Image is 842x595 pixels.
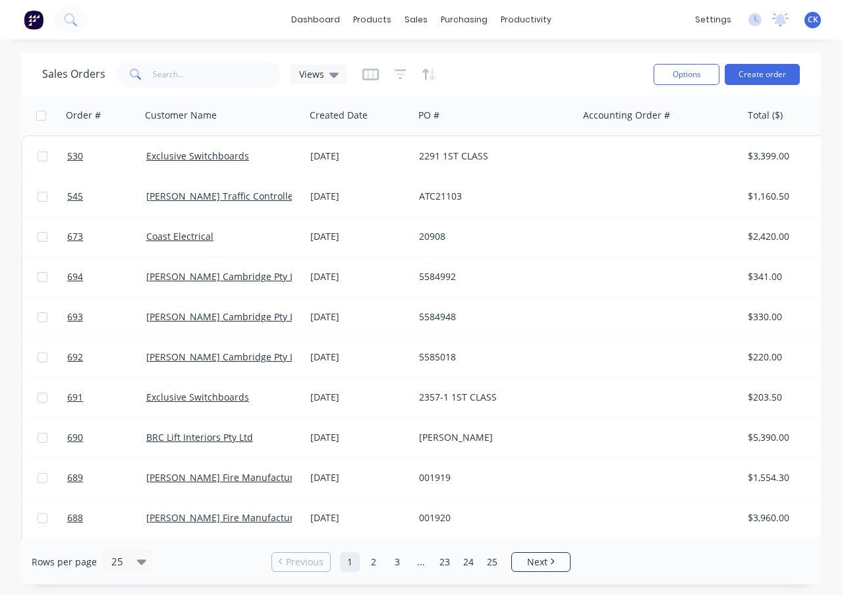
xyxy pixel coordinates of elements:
[285,10,347,30] a: dashboard
[512,555,570,569] a: Next page
[146,150,249,162] a: Exclusive Switchboards
[748,310,825,324] div: $330.00
[153,61,281,88] input: Search...
[419,431,565,444] div: [PERSON_NAME]
[67,511,83,524] span: 688
[748,431,825,444] div: $5,390.00
[67,351,83,364] span: 692
[310,431,408,444] div: [DATE]
[67,310,83,324] span: 693
[398,10,434,30] div: sales
[310,150,408,163] div: [DATE]
[146,230,213,242] a: Coast Electrical
[411,552,431,572] a: Jump forward
[310,190,408,203] div: [DATE]
[310,351,408,364] div: [DATE]
[67,538,146,578] a: 687
[146,471,359,484] a: [PERSON_NAME] Fire Manufacturing Pty Limited
[146,511,359,524] a: [PERSON_NAME] Fire Manufacturing Pty Limited
[67,217,146,256] a: 673
[748,150,825,163] div: $3,399.00
[286,555,323,569] span: Previous
[748,471,825,484] div: $1,554.30
[67,270,83,283] span: 694
[310,511,408,524] div: [DATE]
[67,378,146,417] a: 691
[67,458,146,497] a: 689
[808,14,818,26] span: CK
[419,230,565,243] div: 20908
[67,471,83,484] span: 689
[310,230,408,243] div: [DATE]
[748,230,825,243] div: $2,420.00
[67,431,83,444] span: 690
[419,391,565,404] div: 2357-1 1ST CLASS
[725,64,800,85] button: Create order
[24,10,43,30] img: Factory
[67,498,146,538] a: 688
[434,10,494,30] div: purchasing
[299,67,324,81] span: Views
[67,177,146,216] a: 545
[266,552,576,572] ul: Pagination
[748,351,825,364] div: $220.00
[310,310,408,324] div: [DATE]
[310,270,408,283] div: [DATE]
[67,391,83,404] span: 691
[310,109,368,122] div: Created Date
[748,391,825,404] div: $203.50
[146,391,249,403] a: Exclusive Switchboards
[494,10,558,30] div: productivity
[654,64,719,85] button: Options
[146,351,304,363] a: [PERSON_NAME] Cambridge Pty Ltd
[748,109,783,122] div: Total ($)
[347,10,398,30] div: products
[310,471,408,484] div: [DATE]
[67,297,146,337] a: 693
[146,270,304,283] a: [PERSON_NAME] Cambridge Pty Ltd
[272,555,330,569] a: Previous page
[145,109,217,122] div: Customer Name
[435,552,455,572] a: Page 23
[419,150,565,163] div: 2291 1ST CLASS
[387,552,407,572] a: Page 3
[340,552,360,572] a: Page 1 is your current page
[748,190,825,203] div: $1,160.50
[67,337,146,377] a: 692
[419,351,565,364] div: 5585018
[419,310,565,324] div: 5584948
[67,230,83,243] span: 673
[419,511,565,524] div: 001920
[419,270,565,283] div: 5584992
[482,552,502,572] a: Page 25
[146,310,304,323] a: [PERSON_NAME] Cambridge Pty Ltd
[42,68,105,80] h1: Sales Orders
[32,555,97,569] span: Rows per page
[67,136,146,176] a: 530
[364,552,383,572] a: Page 2
[66,109,101,122] div: Order #
[67,190,83,203] span: 545
[419,471,565,484] div: 001919
[748,511,825,524] div: $3,960.00
[748,270,825,283] div: $341.00
[146,190,302,202] a: [PERSON_NAME] Traffic Controllers
[146,431,253,443] a: BRC Lift Interiors Pty Ltd
[67,257,146,297] a: 694
[67,150,83,163] span: 530
[419,190,565,203] div: ATC21103
[583,109,670,122] div: Accounting Order #
[310,391,408,404] div: [DATE]
[418,109,439,122] div: PO #
[688,10,738,30] div: settings
[67,418,146,457] a: 690
[459,552,478,572] a: Page 24
[527,555,547,569] span: Next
